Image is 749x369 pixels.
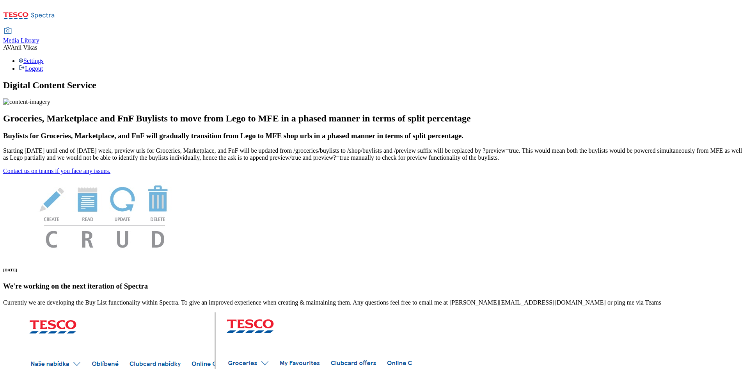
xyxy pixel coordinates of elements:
[3,132,746,140] h3: Buylists for Groceries, Marketplace, and FnF will gradually transition from Lego to MFE shop urls...
[3,80,746,91] h1: Digital Content Service
[19,65,43,72] a: Logout
[3,267,746,272] h6: [DATE]
[3,28,39,44] a: Media Library
[19,57,44,64] a: Settings
[3,37,39,44] span: Media Library
[3,299,746,306] p: Currently we are developing the Buy List functionality within Spectra. To give an improved experi...
[3,113,746,124] h2: Groceries, Marketplace and FnF Buylists to move from Lego to MFE in a phased manner in terms of s...
[11,44,37,51] span: Anil Vikas
[3,168,110,174] a: Contact us on teams if you face any issues.
[3,175,206,256] img: News Image
[3,44,11,51] span: AV
[3,282,746,291] h3: We're working on the next iteration of Spectra
[3,98,50,105] img: content-imagery
[3,147,746,161] p: Starting [DATE] until end of [DATE] week, preview urls for Groceries, Marketplace, and FnF will b...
